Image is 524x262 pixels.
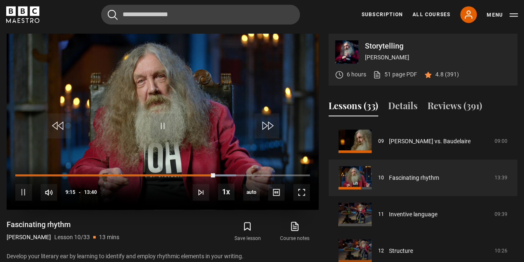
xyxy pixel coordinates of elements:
[15,174,310,176] div: Progress Bar
[65,185,75,200] span: 9:15
[193,184,209,201] button: Next Lesson
[389,137,471,146] a: [PERSON_NAME] vs. Baudelaire
[41,184,57,201] button: Mute
[54,233,90,242] p: Lesson 10/33
[293,184,310,201] button: Fullscreen
[224,220,271,244] button: Save lesson
[413,11,450,18] a: All Courses
[271,220,319,244] a: Course notes
[373,70,417,79] a: 51 page PDF
[15,184,32,201] button: Pause
[7,220,119,230] h1: Fascinating rhythm
[243,184,260,201] span: auto
[328,99,378,116] button: Lessons (33)
[243,184,260,201] div: Current quality: 1080p
[108,10,118,20] button: Submit the search query
[487,11,518,19] button: Toggle navigation
[435,70,459,79] p: 4.8 (391)
[268,184,285,201] button: Captions
[79,189,81,195] span: -
[6,6,39,23] svg: BBC Maestro
[365,42,511,50] p: Storytelling
[389,210,437,219] a: Inventive language
[389,174,439,182] a: Fascinating rhythm
[101,5,300,24] input: Search
[347,70,366,79] p: 6 hours
[7,252,319,261] p: Develop your literary ear by learning to identify and employ rhythmic elements in your writing.
[365,53,511,62] p: [PERSON_NAME]
[7,34,319,210] video-js: Video Player
[388,99,418,116] button: Details
[362,11,403,18] a: Subscription
[427,99,482,116] button: Reviews (391)
[99,233,119,242] p: 13 mins
[84,185,97,200] span: 13:40
[7,233,51,242] p: [PERSON_NAME]
[218,184,234,200] button: Playback Rate
[389,247,413,255] a: Structure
